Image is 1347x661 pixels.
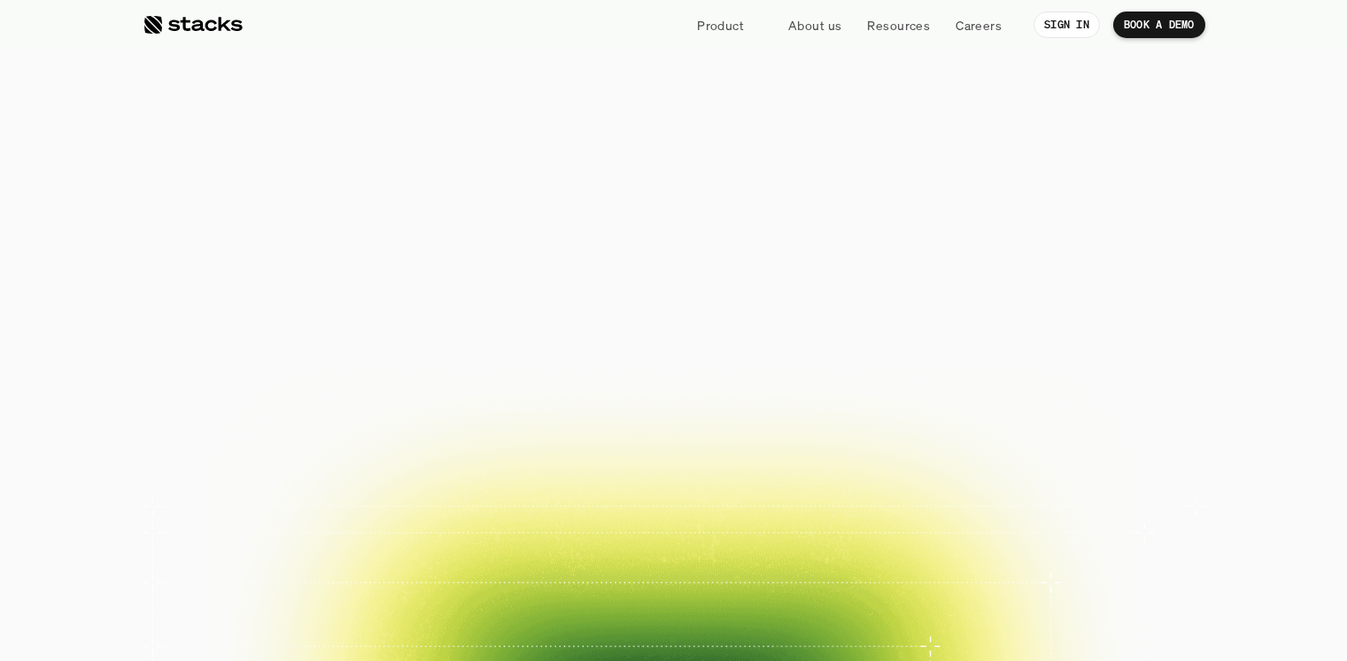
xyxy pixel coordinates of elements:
p: BOOK A DEMO [1124,19,1195,31]
span: Reimagined. [463,207,883,284]
p: SIGN IN [1044,19,1089,31]
p: Resources [867,16,930,35]
span: close. [808,131,993,207]
a: BOOK A DEMO [1113,12,1205,38]
a: EXPLORE PRODUCT [661,377,850,419]
a: Resources [856,9,941,41]
a: Careers [945,9,1012,41]
p: Careers [956,16,1002,35]
p: EXPLORE PRODUCT [690,385,820,409]
p: Product [697,16,744,35]
p: About us [788,16,841,35]
a: About us [778,9,852,41]
span: financial [503,131,793,207]
a: BOOK A DEMO [498,377,652,419]
p: Close your books faster, smarter, and risk-free with Stacks, the AI tool for accounting teams. [463,303,884,355]
p: BOOK A DEMO [527,385,623,409]
a: SIGN IN [1033,12,1100,38]
span: The [354,131,488,207]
